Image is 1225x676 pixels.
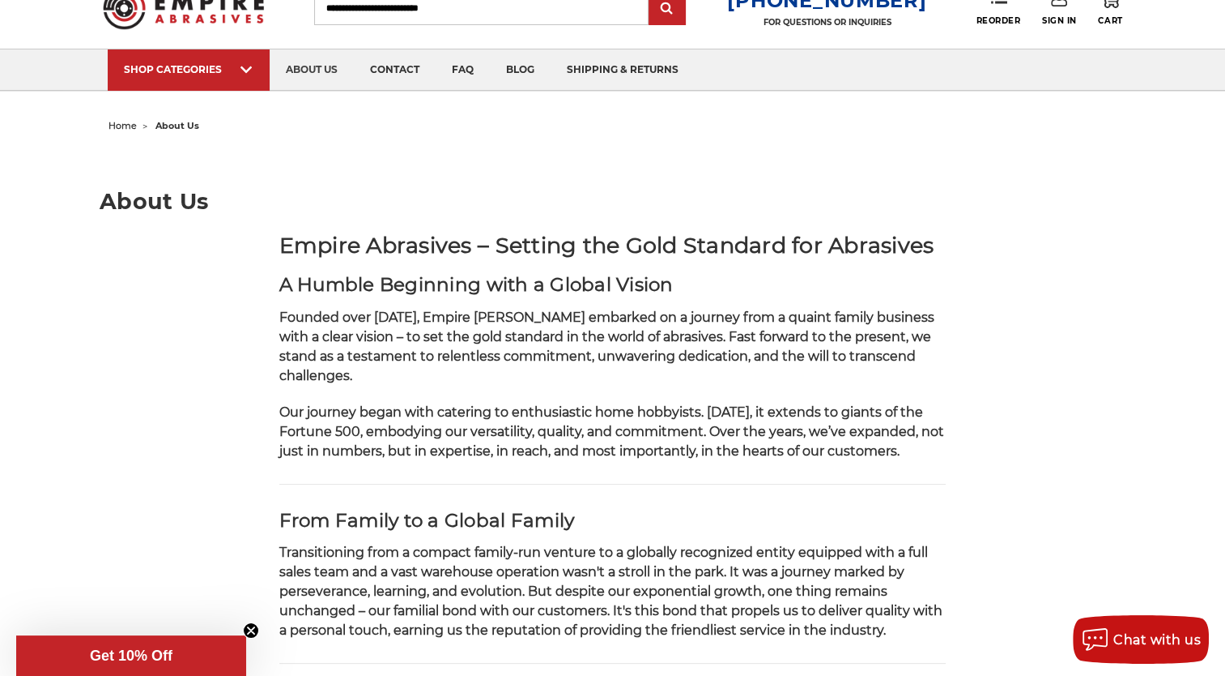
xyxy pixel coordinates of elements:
[279,273,674,296] strong: A Humble Beginning with a Global Vision
[976,15,1020,26] span: Reorder
[1098,15,1122,26] span: Cart
[1113,632,1201,648] span: Chat with us
[108,120,137,131] a: home
[243,623,259,639] button: Close teaser
[100,190,1125,212] h1: About Us
[279,545,942,638] span: Transitioning from a compact family-run venture to a globally recognized entity equipped with a f...
[124,63,253,75] div: SHOP CATEGORIES
[279,404,944,459] span: Our journey began with catering to enthusiastic home hobbyists. [DATE], it extends to giants of t...
[90,648,172,664] span: Get 10% Off
[279,509,575,532] strong: From Family to a Global Family
[279,310,934,383] span: Founded over [DATE], Empire [PERSON_NAME] embarked on a journey from a quaint family business wit...
[1073,615,1209,664] button: Chat with us
[727,17,926,28] p: FOR QUESTIONS OR INQUIRIES
[270,49,354,91] a: about us
[155,120,199,131] span: about us
[551,49,695,91] a: shipping & returns
[279,232,934,259] strong: Empire Abrasives – Setting the Gold Standard for Abrasives
[436,49,490,91] a: faq
[354,49,436,91] a: contact
[490,49,551,91] a: blog
[1042,15,1077,26] span: Sign In
[16,635,246,676] div: Get 10% OffClose teaser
